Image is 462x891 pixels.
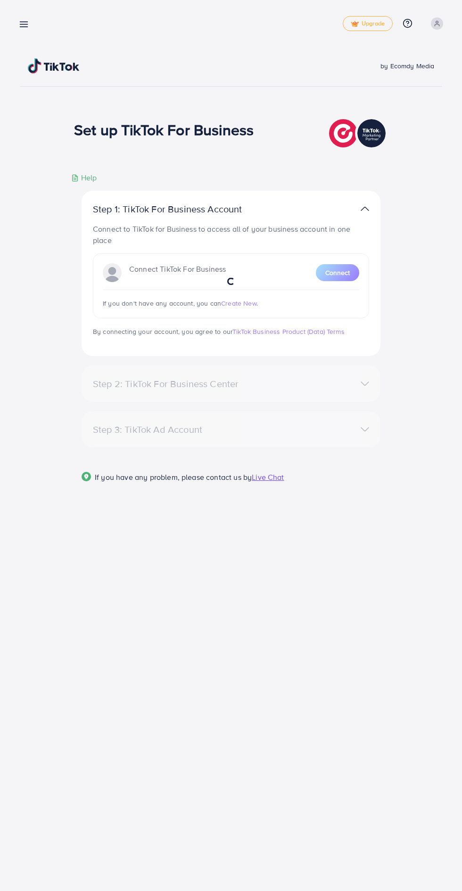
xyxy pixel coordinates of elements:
[95,472,252,482] span: If you have any problem, please contact us by
[361,202,369,216] img: TikTok partner
[252,472,284,482] span: Live Chat
[380,61,434,71] span: by Ecomdy Media
[71,172,97,183] div: Help
[351,21,359,27] img: tick
[82,472,91,481] img: Popup guide
[351,20,385,27] span: Upgrade
[74,121,254,138] h1: Set up TikTok For Business
[93,203,272,215] p: Step 1: TikTok For Business Account
[28,58,80,73] img: TikTok
[343,16,393,31] a: tickUpgrade
[329,117,388,150] img: TikTok partner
